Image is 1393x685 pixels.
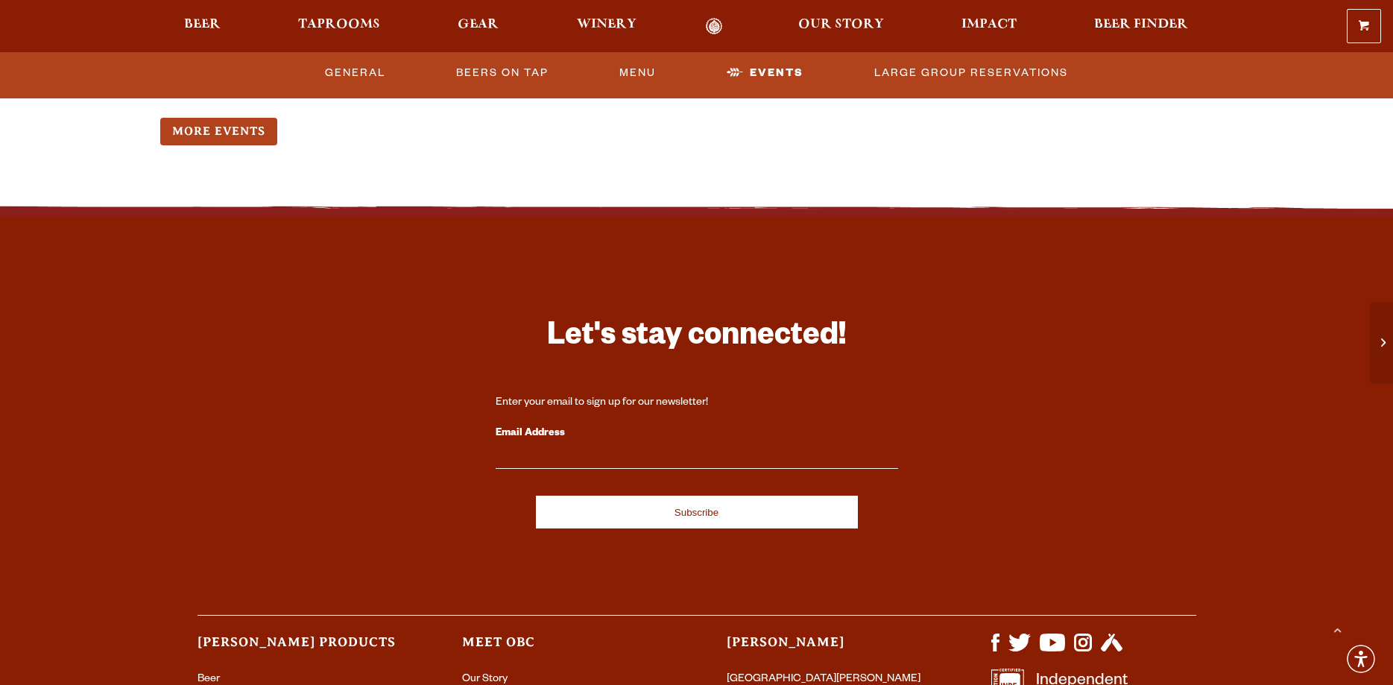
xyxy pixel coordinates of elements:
[536,496,858,528] input: Subscribe
[686,18,742,35] a: Odell Home
[1074,644,1092,656] a: Visit us on Instagram
[727,634,932,664] h3: [PERSON_NAME]
[1345,643,1377,675] div: Accessibility Menu
[1094,19,1188,31] span: Beer Finder
[567,18,646,35] a: Winery
[868,56,1074,90] a: Large Group Reservations
[1040,644,1065,656] a: Visit us on YouTube
[577,19,637,31] span: Winery
[448,18,508,35] a: Gear
[496,396,898,411] div: Enter your email to sign up for our newsletter!
[450,56,555,90] a: Beers On Tap
[1318,610,1356,648] a: Scroll to top
[613,56,662,90] a: Menu
[789,18,894,35] a: Our Story
[458,19,499,31] span: Gear
[174,18,230,35] a: Beer
[288,18,390,35] a: Taprooms
[1084,18,1198,35] a: Beer Finder
[319,56,391,90] a: General
[1008,644,1031,656] a: Visit us on X (formerly Twitter)
[496,317,898,361] h3: Let's stay connected!
[184,19,221,31] span: Beer
[160,118,277,145] a: More Events (opens in a new window)
[462,634,667,664] h3: Meet OBC
[798,19,884,31] span: Our Story
[952,18,1026,35] a: Impact
[198,634,402,664] h3: [PERSON_NAME] Products
[298,19,380,31] span: Taprooms
[961,19,1017,31] span: Impact
[496,424,898,443] label: Email Address
[991,644,999,656] a: Visit us on Facebook
[721,56,809,90] a: Events
[1101,644,1122,656] a: Visit us on Untappd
